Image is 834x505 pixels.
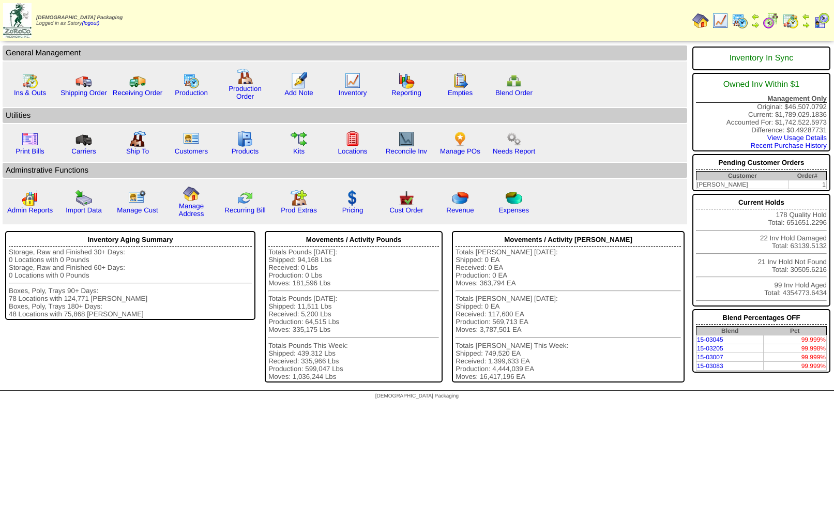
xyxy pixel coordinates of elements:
a: 15-03007 [697,354,723,361]
a: Shipping Order [60,89,107,97]
img: calendarcustomer.gif [813,12,830,29]
div: Movements / Activity Pounds [268,233,439,247]
a: Production Order [229,85,262,100]
a: Production [175,89,208,97]
a: 15-03083 [697,362,723,370]
img: invoice2.gif [22,131,38,147]
div: Movements / Activity [PERSON_NAME] [456,233,681,247]
img: truck3.gif [75,131,92,147]
a: Revenue [446,206,474,214]
div: Totals [PERSON_NAME] [DATE]: Shipped: 0 EA Received: 0 EA Production: 0 EA Moves: 363,794 EA Tota... [456,248,681,380]
th: Order# [788,172,827,180]
a: Kits [293,147,305,155]
a: Needs Report [493,147,535,155]
div: Totals Pounds [DATE]: Shipped: 94,168 Lbs Received: 0 Lbs Production: 0 Lbs Moves: 181,596 Lbs To... [268,248,439,380]
img: line_graph.gif [344,72,361,89]
img: reconcile.gif [237,190,253,206]
th: Customer [696,172,788,180]
div: Current Holds [696,196,827,209]
img: graph.gif [398,72,415,89]
img: graph2.png [22,190,38,206]
td: Adminstrative Functions [3,163,687,178]
a: Manage Cust [117,206,158,214]
img: arrowleft.gif [751,12,760,21]
img: dollar.gif [344,190,361,206]
img: home.gif [183,186,200,202]
a: Admin Reports [7,206,53,214]
a: Empties [448,89,473,97]
td: General Management [3,45,687,60]
a: Products [232,147,259,155]
th: Pct [764,327,827,335]
a: Recurring Bill [224,206,265,214]
img: orders.gif [291,72,307,89]
td: Utilities [3,108,687,123]
a: Prod Extras [281,206,317,214]
a: Recent Purchase History [751,142,827,149]
a: Ins & Outs [14,89,46,97]
a: Ship To [126,147,149,155]
span: Logged in as Sstory [36,15,123,26]
img: truck.gif [75,72,92,89]
img: factory2.gif [129,131,146,147]
a: Cust Order [389,206,423,214]
a: Blend Order [495,89,533,97]
div: Blend Percentages OFF [696,311,827,325]
img: po.png [452,131,468,147]
td: [PERSON_NAME] [696,180,788,189]
td: 99.999% [764,353,827,362]
td: 1 [788,180,827,189]
div: Inventory In Sync [696,49,827,68]
div: Pending Customer Orders [696,156,827,170]
a: Import Data [66,206,102,214]
img: cabinet.gif [237,131,253,147]
div: Inventory Aging Summary [9,233,252,247]
a: Pricing [342,206,363,214]
a: Inventory [339,89,367,97]
a: Reporting [391,89,421,97]
img: calendarprod.gif [732,12,748,29]
div: Storage, Raw and Finished 30+ Days: 0 Locations with 0 Pounds Storage, Raw and Finished 60+ Days:... [9,248,252,318]
a: Carriers [71,147,96,155]
a: Reconcile Inv [386,147,427,155]
td: 99.998% [764,344,827,353]
img: managecust.png [128,190,147,206]
img: home.gif [692,12,709,29]
span: [DEMOGRAPHIC_DATA] Packaging [375,393,459,399]
a: Print Bills [16,147,44,155]
img: cust_order.png [398,190,415,206]
div: Owned Inv Within $1 [696,75,827,95]
img: calendarblend.gif [763,12,779,29]
th: Blend [696,327,763,335]
img: line_graph2.gif [398,131,415,147]
img: truck2.gif [129,72,146,89]
img: arrowright.gif [751,21,760,29]
img: pie_chart2.png [506,190,522,206]
a: Expenses [499,206,529,214]
img: pie_chart.png [452,190,468,206]
div: 178 Quality Hold Total: 651651.2296 22 Inv Hold Damaged Total: 63139.5132 21 Inv Hold Not Found T... [692,194,830,307]
img: workorder.gif [452,72,468,89]
a: Customers [175,147,208,155]
img: prodextras.gif [291,190,307,206]
a: Locations [338,147,367,155]
img: factory.gif [237,68,253,85]
a: Receiving Order [113,89,162,97]
img: calendarinout.gif [782,12,799,29]
img: workflow.gif [291,131,307,147]
td: 99.999% [764,362,827,371]
a: View Usage Details [767,134,827,142]
img: calendarprod.gif [183,72,200,89]
img: import.gif [75,190,92,206]
td: 99.999% [764,335,827,344]
img: customers.gif [183,131,200,147]
span: [DEMOGRAPHIC_DATA] Packaging [36,15,123,21]
img: arrowright.gif [802,21,810,29]
img: arrowleft.gif [802,12,810,21]
img: network.png [506,72,522,89]
a: Add Note [284,89,313,97]
a: 15-03045 [697,336,723,343]
a: Manage POs [440,147,480,155]
img: workflow.png [506,131,522,147]
a: (logout) [82,21,99,26]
